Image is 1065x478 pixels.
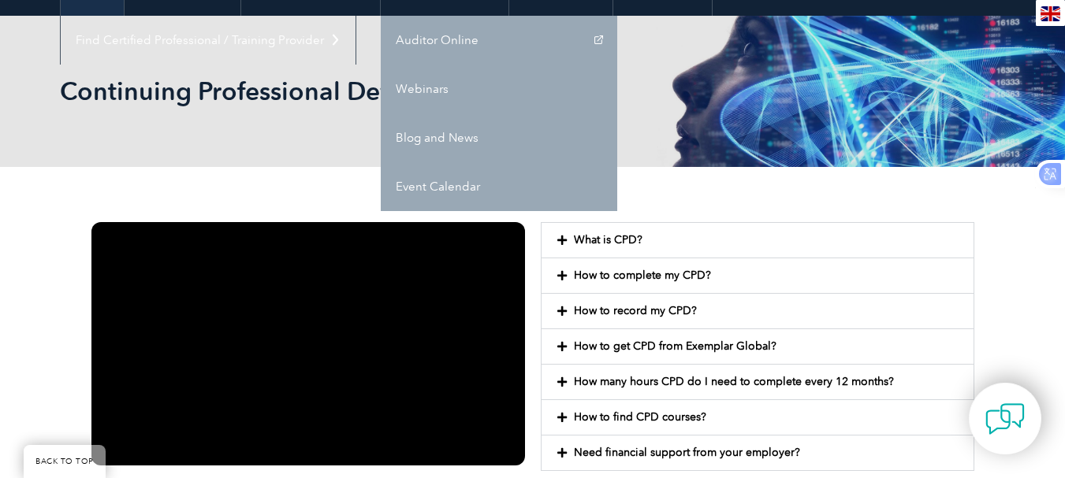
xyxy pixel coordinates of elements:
a: How to complete my CPD? [574,269,711,282]
div: Need financial support from your employer? [542,435,974,470]
a: What is CPD? [574,233,642,246]
img: en [1041,6,1060,21]
a: Blog and News [381,113,617,162]
a: BACK TO TOP [24,445,106,478]
a: Webinars [381,65,617,113]
h2: Continuing Professional Development (CPD) [60,79,722,104]
a: How to find CPD courses? [574,410,706,424]
div: How many hours CPD do I need to complete every 12 months? [542,365,974,399]
div: How to find CPD courses? [542,400,974,435]
iframe: Continuing Professional Development (CPD) [91,222,525,465]
a: Auditor Online [381,16,617,65]
a: Event Calendar [381,162,617,211]
a: How to record my CPD? [574,304,697,317]
a: Find Certified Professional / Training Provider [61,16,356,65]
div: How to get CPD from Exemplar Global? [542,329,974,364]
a: How to get CPD from Exemplar Global? [574,339,776,353]
img: contact-chat.png [985,399,1025,439]
div: What is CPD? [542,223,974,258]
a: Need financial support from your employer? [574,446,800,459]
div: How to record my CPD? [542,294,974,328]
a: How many hours CPD do I need to complete every 12 months? [574,375,894,388]
div: How to complete my CPD? [542,258,974,293]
